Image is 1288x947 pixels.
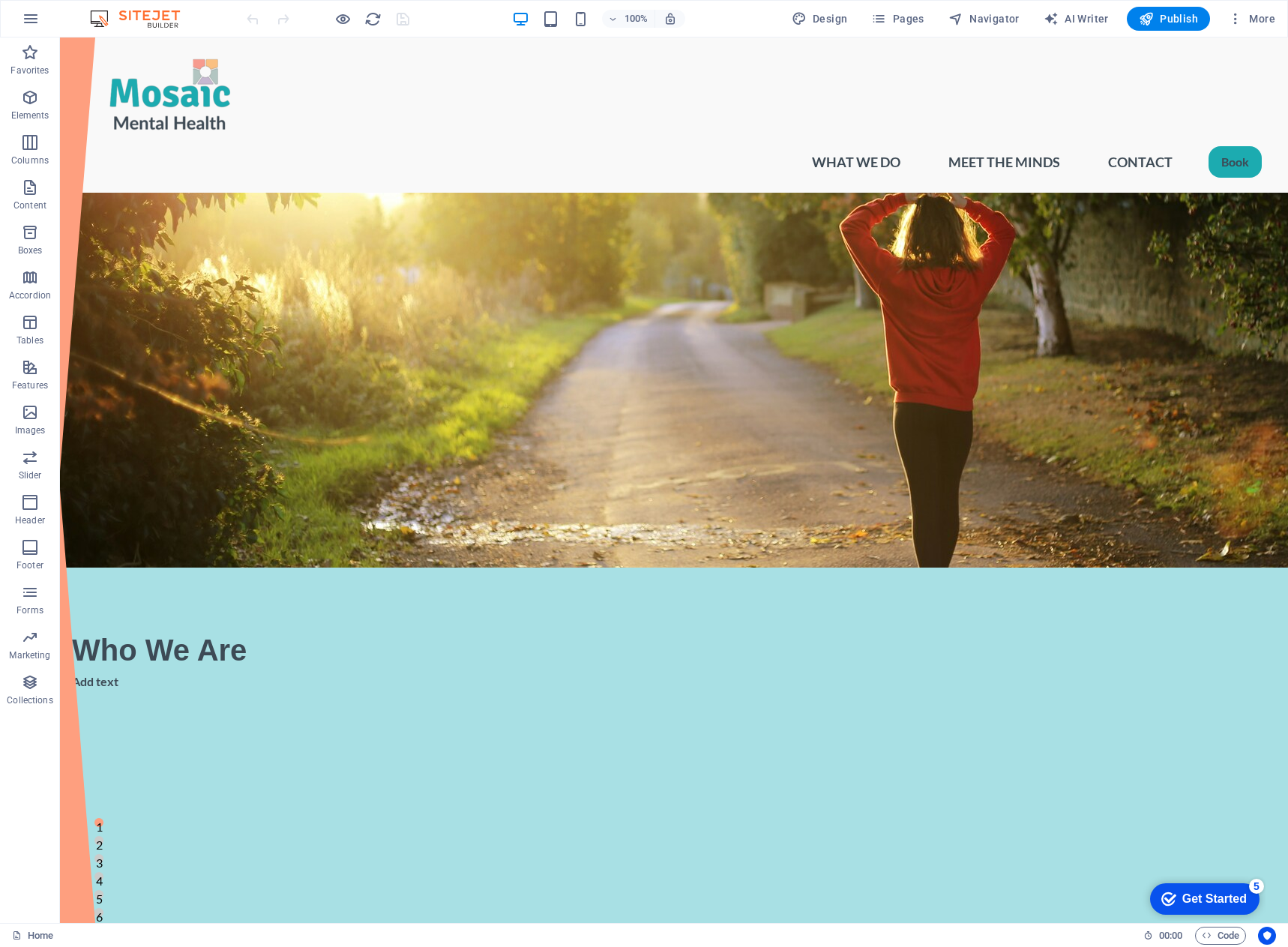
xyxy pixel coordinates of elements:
div: Get Started [44,16,109,30]
p: Images [15,424,46,436]
p: Elements [11,109,49,121]
span: Navigator [948,11,1020,26]
span: Pages [871,11,924,26]
img: Editor Logo [86,10,199,28]
p: Marketing [9,649,50,661]
p: Columns [11,154,49,166]
span: AI Writer [1044,11,1109,26]
span: : [1170,930,1172,941]
button: 5 [34,853,43,862]
p: Accordion [9,289,51,301]
span: Code [1202,927,1239,945]
button: Design [786,7,854,31]
button: Navigator [942,7,1026,31]
span: More [1228,11,1275,26]
div: Get Started 5 items remaining, 0% complete [12,7,121,39]
p: Forms [16,604,43,616]
button: Usercentrics [1258,927,1276,945]
h6: 100% [625,10,648,28]
div: Design (Ctrl+Alt+Y) [786,7,854,31]
button: 6 [34,871,43,880]
div: 5 [111,3,126,18]
a: Click to cancel selection. Double-click to open Pages [12,927,53,945]
p: Collections [7,694,52,706]
p: Favorites [10,64,49,76]
p: Features [12,379,48,391]
button: More [1222,7,1281,31]
button: Code [1195,927,1246,945]
button: reload [364,10,382,28]
button: 1 [34,781,43,790]
button: 3 [34,817,43,826]
h6: Session time [1143,927,1183,945]
p: Header [15,514,45,526]
button: 100% [602,10,655,28]
p: Tables [16,334,43,346]
i: On resize automatically adjust zoom level to fit chosen device. [663,12,677,25]
p: Slider [19,469,42,481]
button: Pages [865,7,930,31]
button: 2 [34,799,43,808]
button: AI Writer [1038,7,1115,31]
i: Reload page [364,10,382,28]
button: 4 [34,835,43,844]
p: Content [13,199,46,211]
button: Publish [1127,7,1210,31]
p: Footer [16,559,43,571]
p: Boxes [18,244,43,256]
span: Design [792,11,848,26]
span: Publish [1139,11,1198,26]
span: 00 00 [1159,927,1182,945]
